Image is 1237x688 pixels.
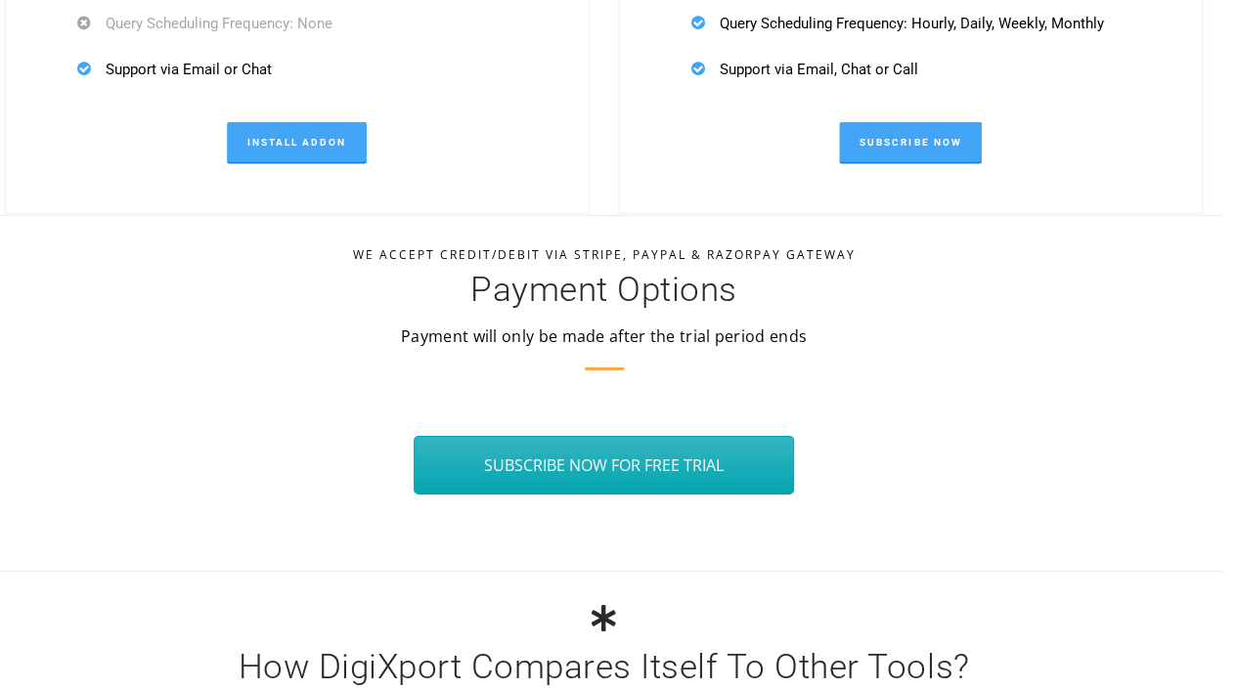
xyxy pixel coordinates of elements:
p: Query Scheduling Frequency: Hourly, Daily, Weekly, Monthly [691,11,1130,35]
a: SUBSCRIBE NOW FOR FREE TRIAL [414,436,793,494]
iframe: Chat Widget [1139,594,1237,688]
p: Support via Email or Chat [77,57,516,81]
a: Install Addon [227,122,367,164]
h5: We Accept Credit/Debit Via Stripe, Paypal & Razorpay Gateway [5,249,1203,261]
h3: Payment Options [5,273,1203,307]
p: Support via Email, Chat or Call [691,57,1130,81]
p: Payment will only be made after the trial period ends [5,324,1203,348]
p: Query Scheduling Frequency: None [77,11,516,35]
a: Subscribe Now [839,122,982,164]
